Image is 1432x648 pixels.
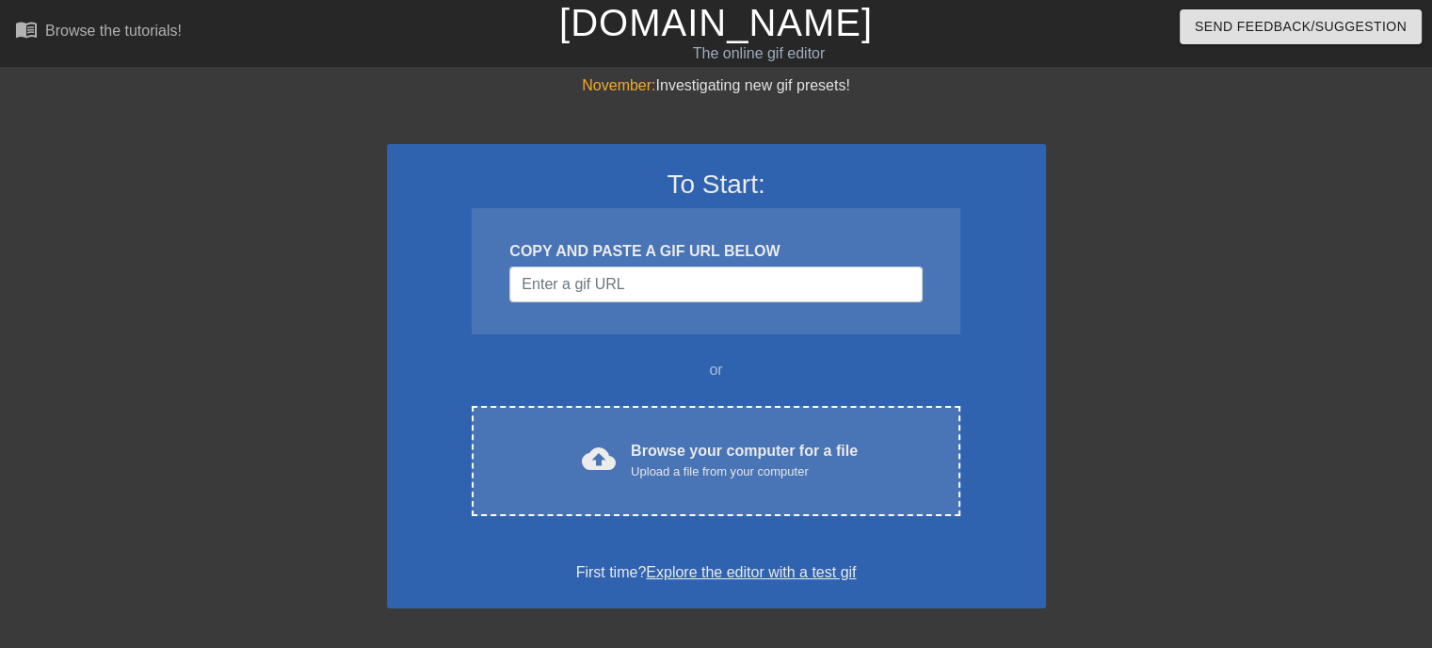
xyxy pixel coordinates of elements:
span: cloud_upload [582,442,616,476]
div: The online gif editor [487,42,1031,65]
div: Browse your computer for a file [631,440,858,481]
div: First time? [411,561,1022,584]
button: Send Feedback/Suggestion [1180,9,1422,44]
div: COPY AND PASTE A GIF URL BELOW [509,240,922,263]
div: or [436,359,997,381]
div: Investigating new gif presets! [387,74,1046,97]
span: Send Feedback/Suggestion [1195,15,1407,39]
div: Browse the tutorials! [45,23,182,39]
span: November: [582,77,655,93]
span: menu_book [15,18,38,40]
input: Username [509,267,922,302]
a: [DOMAIN_NAME] [559,2,873,43]
h3: To Start: [411,169,1022,201]
a: Explore the editor with a test gif [646,564,856,580]
div: Upload a file from your computer [631,462,858,481]
a: Browse the tutorials! [15,18,182,47]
